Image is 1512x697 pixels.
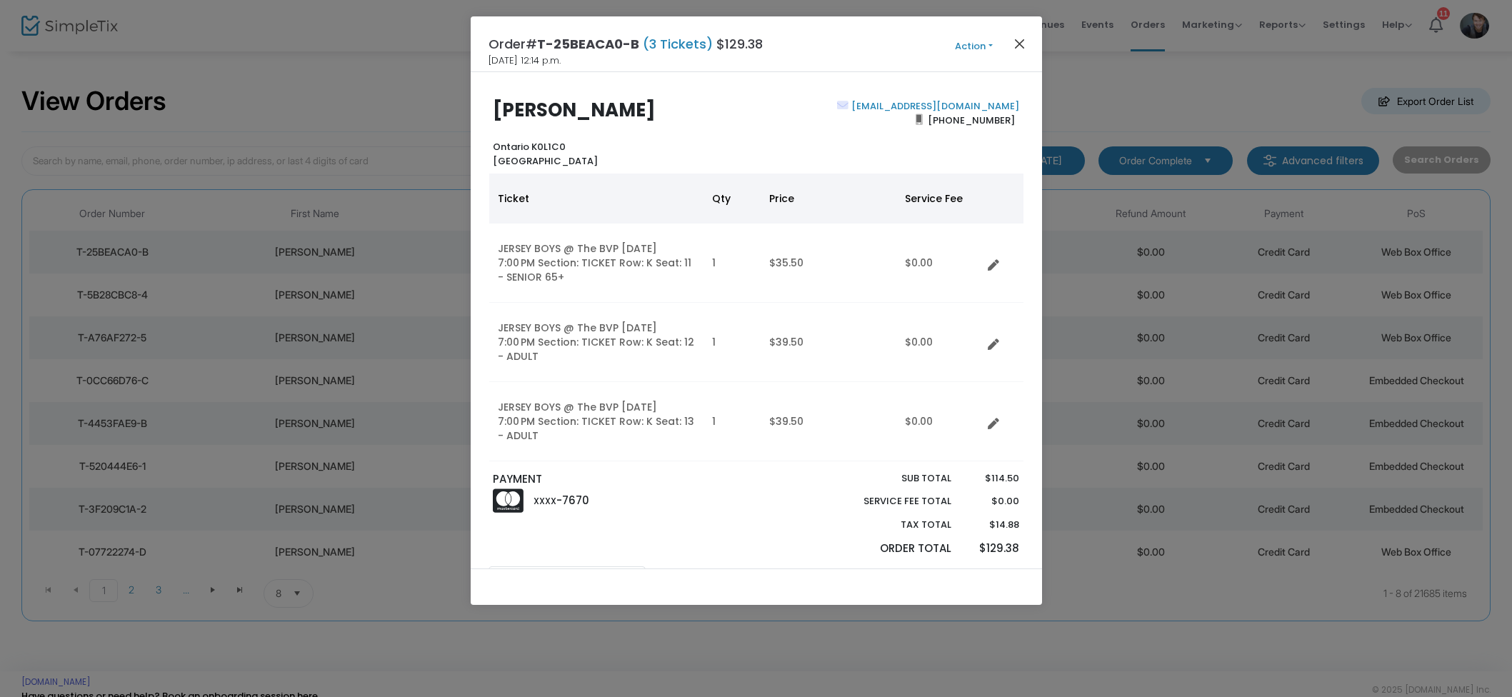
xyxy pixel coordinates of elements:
span: -7670 [556,493,589,508]
td: $35.50 [761,224,896,303]
td: 1 [704,382,761,461]
th: Service Fee [896,174,982,224]
a: Transaction Details [649,566,806,596]
p: Service Fee Total [831,494,952,508]
a: [EMAIL_ADDRESS][DOMAIN_NAME] [848,99,1019,113]
p: $0.00 [966,494,1019,508]
th: Qty [704,174,761,224]
span: [PHONE_NUMBER] [923,109,1019,131]
td: JERSEY BOYS @ The BVP [DATE] 7:00 PM Section: TICKET Row: K Seat: 12 - ADULT [489,303,704,382]
p: PAYMENT [493,471,749,488]
div: Data table [489,174,1023,461]
p: $114.50 [966,471,1019,486]
p: $129.38 [966,541,1019,557]
td: JERSEY BOYS @ The BVP [DATE] 7:00 PM Section: TICKET Row: K Seat: 11 - SENIOR 65+ [489,224,704,303]
td: $39.50 [761,303,896,382]
span: XXXX [534,495,556,507]
span: T-25BEACA0-B [537,35,639,53]
a: Order Notes [489,566,646,596]
button: Action [931,39,1017,54]
p: Sub total [831,471,952,486]
span: (3 Tickets) [639,35,716,53]
p: $14.88 [966,518,1019,532]
td: 1 [704,303,761,382]
b: [PERSON_NAME] [493,97,656,123]
td: $0.00 [896,303,982,382]
a: Admission Details [810,566,967,596]
h4: Order# $129.38 [489,34,763,54]
td: $39.50 [761,382,896,461]
th: Price [761,174,896,224]
td: $0.00 [896,224,982,303]
span: [DATE] 12:14 p.m. [489,54,561,68]
p: Order Total [831,541,952,557]
p: Tax Total [831,518,952,532]
th: Ticket [489,174,704,224]
button: Close [1010,34,1028,53]
td: $0.00 [896,382,982,461]
td: JERSEY BOYS @ The BVP [DATE] 7:00 PM Section: TICKET Row: K Seat: 13 - ADULT [489,382,704,461]
td: 1 [704,224,761,303]
b: Ontario K0L1C0 [GEOGRAPHIC_DATA] [493,140,598,168]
